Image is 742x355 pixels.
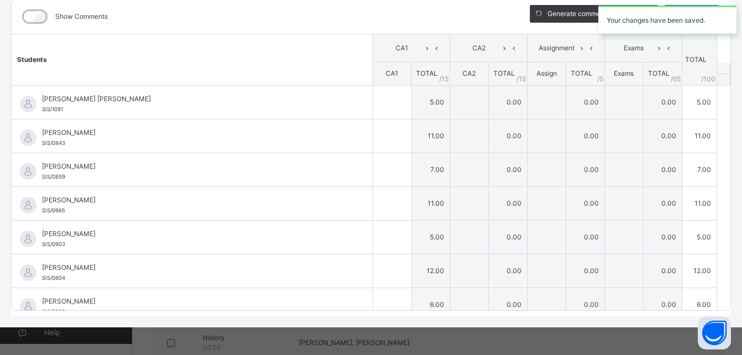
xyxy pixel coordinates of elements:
[701,74,715,84] span: /100
[381,43,423,53] span: CA1
[42,296,348,306] span: [PERSON_NAME]
[462,69,476,77] span: CA2
[682,34,717,86] th: TOTAL
[20,231,36,247] img: default.svg
[20,129,36,146] img: default.svg
[643,153,682,186] td: 0.00
[614,69,634,77] span: Exams
[411,254,450,288] td: 12.00
[571,69,592,77] span: TOTAL
[20,163,36,180] img: default.svg
[20,197,36,213] img: default.svg
[488,288,527,321] td: 0.00
[42,207,65,213] span: SIS/0965
[643,220,682,254] td: 0.00
[42,309,65,315] span: SIS/0960
[682,220,717,254] td: 5.00
[42,94,348,104] span: [PERSON_NAME] [PERSON_NAME]
[55,12,108,22] label: Show Comments
[517,74,526,84] span: / 15
[643,288,682,321] td: 0.00
[682,254,717,288] td: 12.00
[411,119,450,153] td: 11.00
[488,119,527,153] td: 0.00
[613,43,655,53] span: Exams
[536,69,557,77] span: Assign
[488,254,527,288] td: 0.00
[439,74,449,84] span: / 15
[411,85,450,119] td: 5.00
[411,186,450,220] td: 11.00
[42,174,65,180] span: SIS/0859
[682,153,717,186] td: 7.00
[20,298,36,315] img: default.svg
[548,9,650,19] span: Generate comment for all student
[488,153,527,186] td: 0.00
[42,241,65,247] span: SIS/0903
[20,264,36,281] img: default.svg
[411,288,450,321] td: 6.00
[42,263,348,273] span: [PERSON_NAME]
[566,186,604,220] td: 0.00
[42,275,65,281] span: SIS/0804
[643,186,682,220] td: 0.00
[386,69,398,77] span: CA1
[20,96,36,112] img: default.svg
[566,254,604,288] td: 0.00
[643,85,682,119] td: 0.00
[566,85,604,119] td: 0.00
[682,119,717,153] td: 11.00
[42,161,348,171] span: [PERSON_NAME]
[643,254,682,288] td: 0.00
[42,229,348,239] span: [PERSON_NAME]
[411,220,450,254] td: 5.00
[566,220,604,254] td: 0.00
[698,316,731,349] button: Open asap
[536,43,577,53] span: Assignment
[493,69,515,77] span: TOTAL
[648,69,670,77] span: TOTAL
[598,6,736,34] div: Your changes have been saved.
[671,74,681,84] span: / 65
[459,43,500,53] span: CA2
[488,85,527,119] td: 0.00
[416,69,438,77] span: TOTAL
[682,186,717,220] td: 11.00
[566,119,604,153] td: 0.00
[488,186,527,220] td: 0.00
[17,55,47,64] span: Students
[566,288,604,321] td: 0.00
[643,119,682,153] td: 0.00
[566,153,604,186] td: 0.00
[682,85,717,119] td: 5.00
[488,220,527,254] td: 0.00
[411,153,450,186] td: 7.00
[42,106,63,112] span: SIS/1091
[42,128,348,138] span: [PERSON_NAME]
[682,288,717,321] td: 6.00
[42,140,65,146] span: SIS/0843
[597,74,603,84] span: / 5
[42,195,348,205] span: [PERSON_NAME]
